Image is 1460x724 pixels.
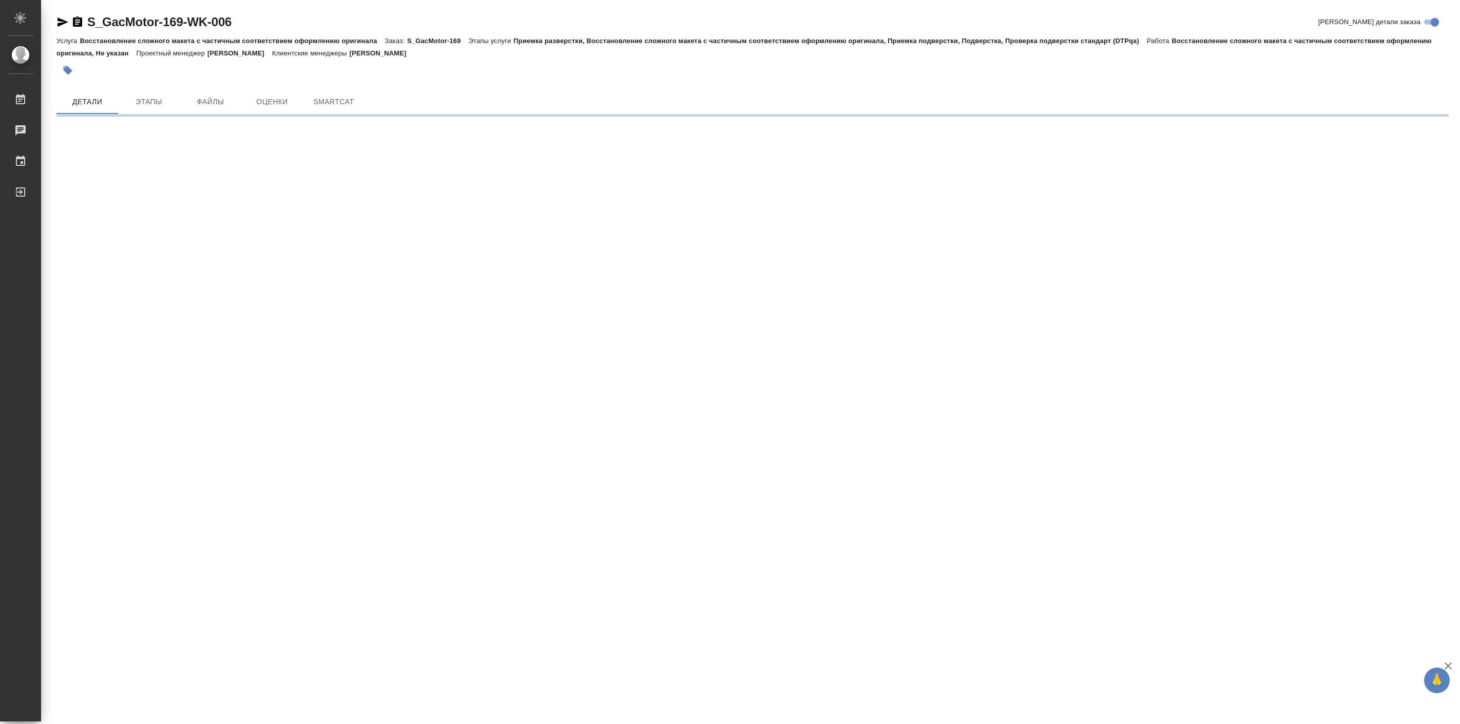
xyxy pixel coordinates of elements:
[124,96,174,108] span: Этапы
[80,37,385,45] p: Восстановление сложного макета с частичным соответствием оформлению оригинала
[407,37,469,45] p: S_GacMotor-169
[513,37,1147,45] p: Приемка разверстки, Восстановление сложного макета с частичным соответствием оформлению оригинала...
[87,15,232,29] a: S_GacMotor-169-WK-006
[309,96,358,108] span: SmartCat
[71,16,84,28] button: Скопировать ссылку
[137,49,207,57] p: Проектный менеджер
[1424,668,1450,693] button: 🙏
[350,49,414,57] p: [PERSON_NAME]
[63,96,112,108] span: Детали
[207,49,272,57] p: [PERSON_NAME]
[1147,37,1172,45] p: Работа
[56,59,79,82] button: Добавить тэг
[56,16,69,28] button: Скопировать ссылку для ЯМессенджера
[56,37,80,45] p: Услуга
[1428,670,1446,691] span: 🙏
[272,49,350,57] p: Клиентские менеджеры
[1318,17,1420,27] span: [PERSON_NAME] детали заказа
[247,96,297,108] span: Оценки
[186,96,235,108] span: Файлы
[385,37,407,45] p: Заказ:
[469,37,514,45] p: Этапы услуги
